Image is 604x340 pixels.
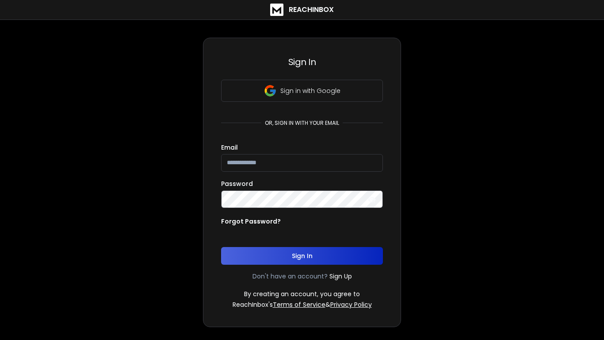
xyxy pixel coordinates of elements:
h3: Sign In [221,56,383,68]
p: ReachInbox's & [233,300,372,309]
a: Terms of Service [273,300,325,309]
a: Privacy Policy [330,300,372,309]
p: Don't have an account? [252,272,328,281]
p: or, sign in with your email [261,120,343,127]
img: logo [270,4,283,16]
a: ReachInbox [270,4,334,16]
button: Sign In [221,247,383,265]
p: Forgot Password? [221,217,281,226]
p: By creating an account, you agree to [244,290,360,298]
label: Email [221,144,238,151]
button: Sign in with Google [221,80,383,102]
p: Sign in with Google [280,86,340,95]
h1: ReachInbox [289,4,334,15]
a: Sign Up [329,272,352,281]
label: Password [221,181,253,187]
